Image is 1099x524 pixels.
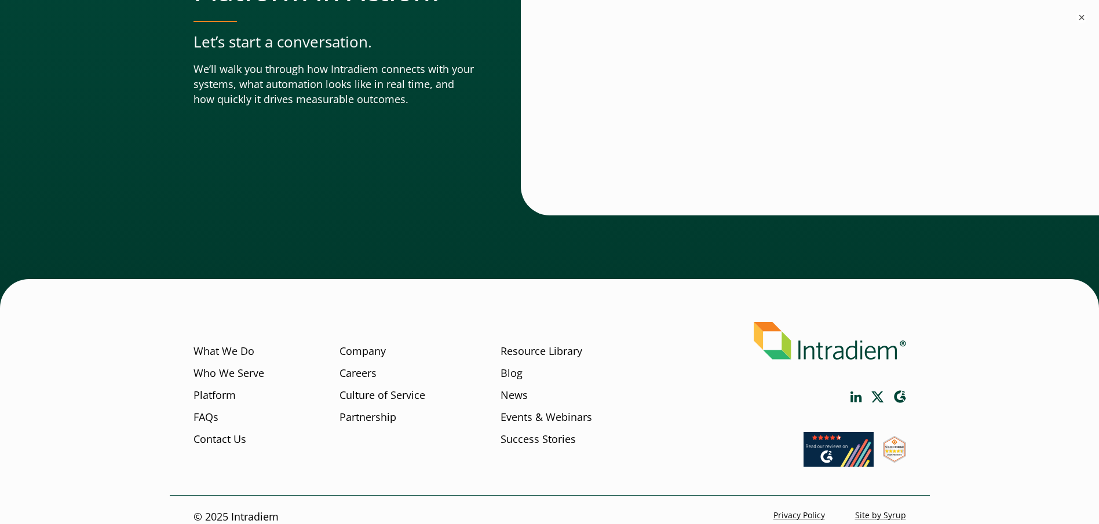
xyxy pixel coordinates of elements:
[855,510,906,521] a: Site by Syrup
[871,391,884,402] a: Link opens in a new window
[339,410,396,425] a: Partnership
[193,432,246,447] a: Contact Us
[893,390,906,404] a: Link opens in a new window
[501,432,576,447] a: Success Stories
[193,344,254,359] a: What We Do
[501,366,523,381] a: Blog
[850,391,862,402] a: Link opens in a new window
[339,388,425,403] a: Culture of Service
[883,452,906,466] a: Link opens in a new window
[193,410,218,425] a: FAQs
[501,344,582,359] a: Resource Library
[193,388,236,403] a: Platform
[193,62,474,107] p: We’ll walk you through how Intradiem connects with your systems, what automation looks like in re...
[883,436,906,463] img: SourceForge User Reviews
[804,432,874,467] img: Read our reviews on G2
[754,322,906,360] img: Intradiem
[501,388,528,403] a: News
[193,366,264,381] a: Who We Serve
[1076,12,1087,23] button: ×
[339,366,377,381] a: Careers
[193,31,474,53] p: Let’s start a conversation.
[804,456,874,470] a: Link opens in a new window
[773,510,825,521] a: Privacy Policy
[501,410,592,425] a: Events & Webinars
[339,344,386,359] a: Company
